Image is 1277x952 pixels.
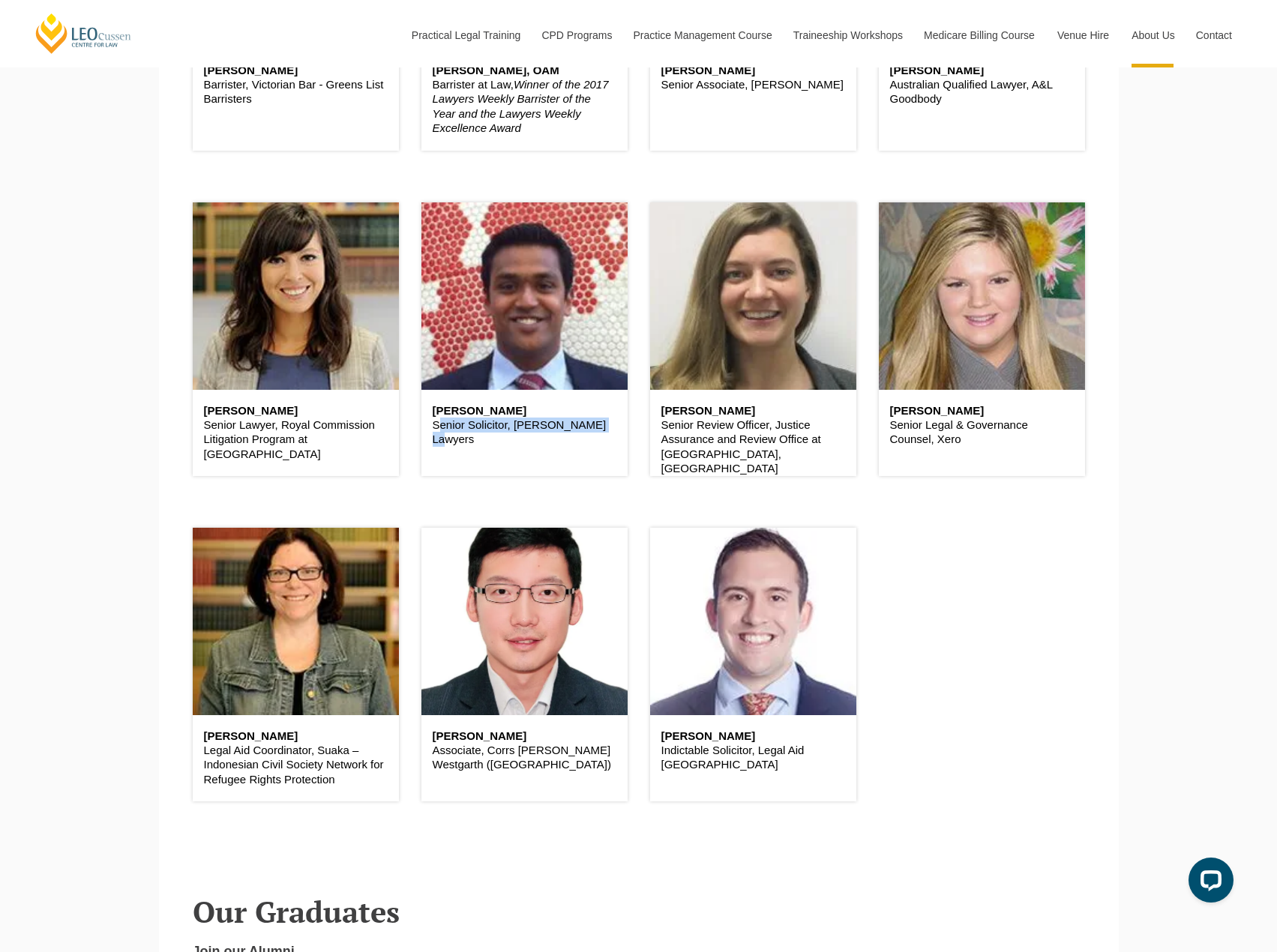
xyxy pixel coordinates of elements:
[433,78,609,135] em: Winner of the 2017 Lawyers Weekly Barrister of the Year and the Lawyers Weekly Excellence Award
[890,64,1074,77] h6: [PERSON_NAME]
[433,77,616,136] p: Barrister at Law,
[890,405,1074,418] h6: [PERSON_NAME]
[204,405,388,418] h6: [PERSON_NAME]
[530,3,622,67] a: CPD Programs
[661,405,845,418] h6: [PERSON_NAME]
[193,895,1085,928] h2: Our Graduates
[661,418,845,476] p: Senior Review Officer, Justice Assurance and Review Office at [GEOGRAPHIC_DATA], [GEOGRAPHIC_DATA]
[1120,3,1185,67] a: About Us
[204,730,388,743] h6: [PERSON_NAME]
[433,405,616,418] h6: [PERSON_NAME]
[400,3,531,67] a: Practical Legal Training
[34,12,133,55] a: [PERSON_NAME] Centre for Law
[661,77,845,92] p: Senior Associate, [PERSON_NAME]
[782,3,913,67] a: Traineeship Workshops
[1046,3,1120,67] a: Venue Hire
[204,64,388,77] h6: [PERSON_NAME]
[890,77,1074,106] p: Australian Qualified Lawyer, A&L Goodbody
[204,77,388,106] p: Barrister, Victorian Bar - Greens List Barristers
[661,743,845,772] p: Indictable Solicitor, Legal Aid [GEOGRAPHIC_DATA]
[433,743,616,772] p: Associate, Corrs [PERSON_NAME] Westgarth ([GEOGRAPHIC_DATA])
[433,64,616,77] h6: [PERSON_NAME], OAM
[890,418,1074,447] p: Senior Legal & Governance Counsel, Xero
[204,743,388,787] p: Legal Aid Coordinator, Suaka – Indonesian Civil Society Network for Refugee Rights Protection
[661,64,845,77] h6: [PERSON_NAME]
[204,418,388,462] p: Senior Lawyer, Royal Commission Litigation Program at [GEOGRAPHIC_DATA]
[913,3,1046,67] a: Medicare Billing Course
[661,730,845,743] h6: [PERSON_NAME]
[433,730,616,743] h6: [PERSON_NAME]
[1177,852,1240,915] iframe: LiveChat chat widget
[1185,3,1243,67] a: Contact
[433,418,616,447] p: Senior Solicitor, [PERSON_NAME] Lawyers
[622,3,782,67] a: Practice Management Course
